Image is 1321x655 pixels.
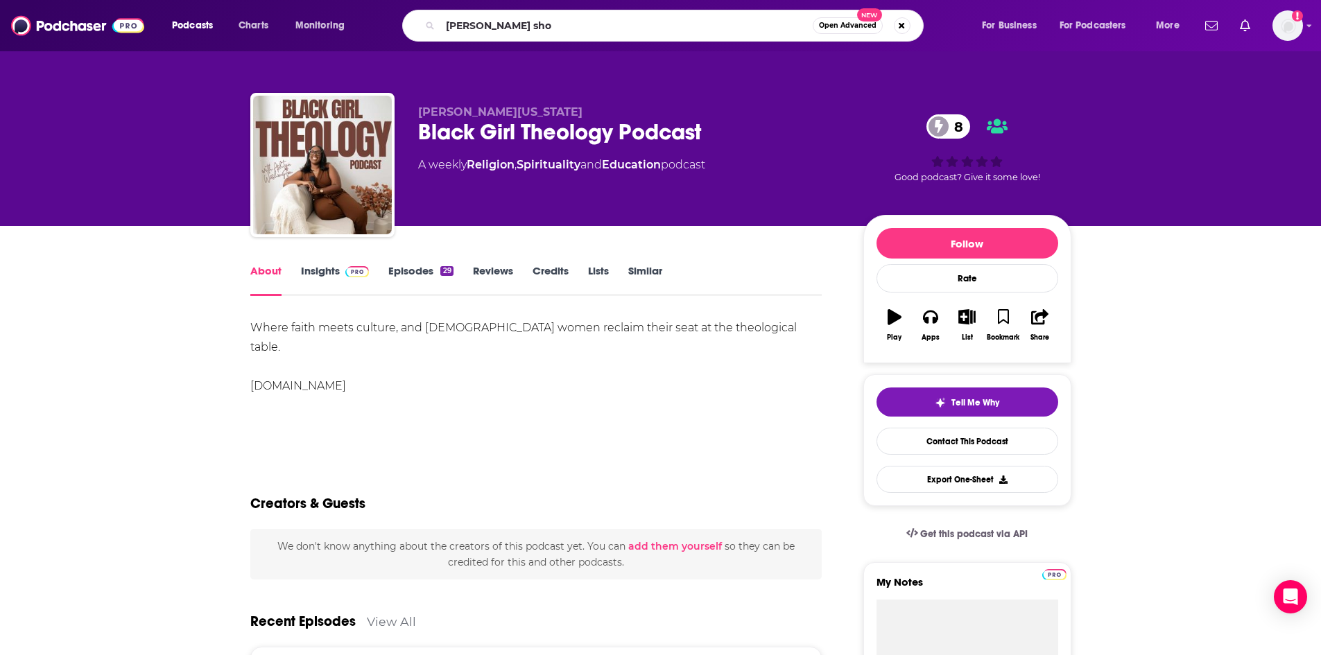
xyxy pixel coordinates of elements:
[1272,10,1303,41] button: Show profile menu
[1060,16,1126,35] span: For Podcasters
[415,10,937,42] div: Search podcasts, credits, & more...
[951,397,999,408] span: Tell Me Why
[813,17,883,34] button: Open AdvancedNew
[467,158,515,171] a: Religion
[987,333,1019,342] div: Bookmark
[517,158,580,171] a: Spirituality
[515,158,517,171] span: ,
[920,528,1028,540] span: Get this podcast via API
[1042,569,1067,580] img: Podchaser Pro
[972,15,1054,37] button: open menu
[440,15,813,37] input: Search podcasts, credits, & more...
[440,266,453,276] div: 29
[602,158,661,171] a: Education
[295,16,345,35] span: Monitoring
[1200,14,1223,37] a: Show notifications dropdown
[982,16,1037,35] span: For Business
[857,8,882,21] span: New
[1021,300,1057,350] button: Share
[877,575,1058,600] label: My Notes
[877,228,1058,259] button: Follow
[250,379,346,392] a: [DOMAIN_NAME]
[286,15,363,37] button: open menu
[935,397,946,408] img: tell me why sparkle
[1051,15,1146,37] button: open menu
[922,333,940,342] div: Apps
[1272,10,1303,41] img: User Profile
[877,387,1058,417] button: tell me why sparkleTell Me Why
[877,466,1058,493] button: Export One-Sheet
[887,333,901,342] div: Play
[239,16,268,35] span: Charts
[1274,580,1307,613] div: Open Intercom Messenger
[1234,14,1256,37] a: Show notifications dropdown
[250,613,356,630] a: Recent Episodes
[895,172,1040,182] span: Good podcast? Give it some love!
[913,300,949,350] button: Apps
[580,158,602,171] span: and
[172,16,213,35] span: Podcasts
[940,114,970,139] span: 8
[819,22,877,29] span: Open Advanced
[1042,567,1067,580] a: Pro website
[250,495,365,512] h2: Creators & Guests
[301,264,370,296] a: InsightsPodchaser Pro
[11,12,144,39] img: Podchaser - Follow, Share and Rate Podcasts
[926,114,970,139] a: 8
[588,264,609,296] a: Lists
[895,517,1039,551] a: Get this podcast via API
[1030,333,1049,342] div: Share
[877,264,1058,292] div: Rate
[863,105,1071,191] div: 8Good podcast? Give it some love!
[418,105,582,119] span: [PERSON_NAME][US_STATE]
[877,428,1058,455] a: Contact This Podcast
[949,300,985,350] button: List
[473,264,513,296] a: Reviews
[985,300,1021,350] button: Bookmark
[250,264,282,296] a: About
[250,318,822,396] div: Where faith meets culture, and [DEMOGRAPHIC_DATA] women reclaim their seat at the theological table.
[962,333,973,342] div: List
[1272,10,1303,41] span: Logged in as BenLaurro
[367,614,416,629] a: View All
[345,266,370,277] img: Podchaser Pro
[1146,15,1197,37] button: open menu
[877,300,913,350] button: Play
[628,264,662,296] a: Similar
[1156,16,1180,35] span: More
[388,264,453,296] a: Episodes29
[162,15,231,37] button: open menu
[418,157,705,173] div: A weekly podcast
[277,540,795,568] span: We don't know anything about the creators of this podcast yet . You can so they can be credited f...
[230,15,277,37] a: Charts
[1292,10,1303,21] svg: Add a profile image
[628,541,722,552] button: add them yourself
[253,96,392,234] img: Black Girl Theology Podcast
[533,264,569,296] a: Credits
